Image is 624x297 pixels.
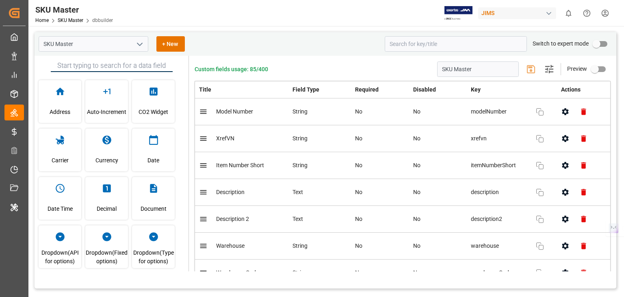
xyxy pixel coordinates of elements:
[132,246,175,268] span: Dropdown(Type for options)
[195,98,611,125] tr: Model NumberStringNoNomodelNumber
[87,101,126,123] span: Auto-Increment
[437,61,519,77] input: Enter schema title
[351,179,409,206] td: No
[409,233,467,260] td: No
[478,7,556,19] div: JIMS
[216,189,245,195] span: Description
[292,215,347,223] div: Text
[216,135,234,142] span: XrefVN
[195,152,611,179] tr: Item Number ShortStringNoNoitemNumberShort
[409,260,467,286] td: No
[578,4,596,22] button: Help Center
[147,149,159,171] span: Date
[156,36,185,52] button: + New
[292,269,347,277] div: String
[351,81,409,98] th: Required
[467,81,552,98] th: Key
[35,17,49,23] a: Home
[471,134,528,143] span: xrefvn
[195,81,289,98] th: Title
[351,260,409,286] td: No
[351,152,409,179] td: No
[216,216,249,222] span: Description 2
[39,246,81,268] span: Dropdown(API for options)
[216,108,253,115] span: Model Number
[292,107,347,116] div: String
[409,152,467,179] td: No
[95,149,118,171] span: Currency
[39,36,148,52] input: Type to search/select
[409,98,467,125] td: No
[216,162,264,168] span: Item Number Short
[471,161,528,170] span: itemNumberShort
[195,65,268,74] span: Custom fields usage: 85/400
[195,206,611,233] tr: Description 2TextNoNodescription2
[351,206,409,233] td: No
[409,81,467,98] th: Disabled
[35,4,113,16] div: SKU Master
[195,179,611,206] tr: DescriptionTextNoNodescription
[471,215,528,223] span: description2
[409,206,467,233] td: No
[97,198,117,220] span: Decimal
[58,17,83,23] a: SKU Master
[288,81,351,98] th: Field Type
[195,260,611,286] tr: Warehouse CodeStringNoNowarehouseCode
[533,40,589,47] span: Switch to expert mode
[351,98,409,125] td: No
[216,242,245,249] span: Warehouse
[351,233,409,260] td: No
[478,5,559,21] button: JIMS
[471,188,528,197] span: description
[50,101,70,123] span: Address
[292,161,347,170] div: String
[51,60,173,72] input: Start typing to search for a data field
[351,125,409,152] td: No
[292,242,347,250] div: String
[409,125,467,152] td: No
[471,269,528,277] span: warehouseCode
[195,233,611,260] tr: WarehouseStringNoNowarehouse
[471,242,528,250] span: warehouse
[559,4,578,22] button: show 0 new notifications
[292,188,347,197] div: Text
[133,38,145,50] button: open menu
[385,36,527,52] input: Search for key/title
[444,6,472,20] img: Exertis%20JAM%20-%20Email%20Logo.jpg_1722504956.jpg
[409,179,467,206] td: No
[292,134,347,143] div: String
[195,125,611,152] tr: XrefVNStringNoNoxrefvn
[567,66,587,72] span: Preview
[139,101,168,123] span: CO2 Widget
[141,198,167,220] span: Document
[552,81,610,98] th: Actions
[85,246,128,268] span: Dropdown(Fixed options)
[52,149,69,171] span: Carrier
[216,269,259,276] span: Warehouse Code
[48,198,73,220] span: Date Time
[471,107,528,116] span: modelNumber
